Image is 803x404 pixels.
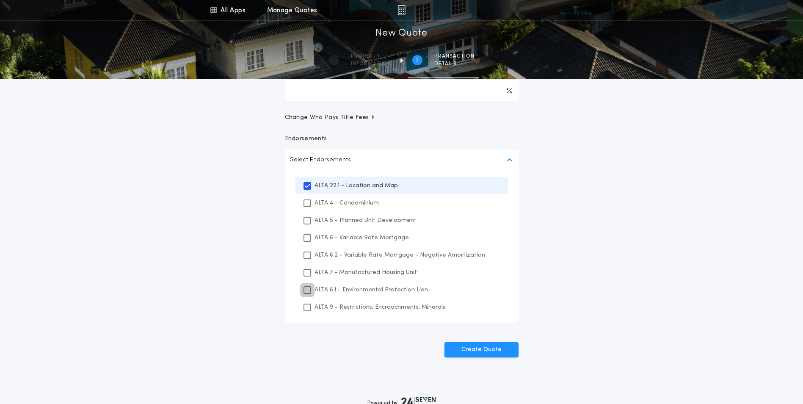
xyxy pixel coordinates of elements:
span: Change Who Pays Title Fees [285,113,376,122]
p: ALTA 7 - Manufactured Housing Unit [315,268,417,277]
p: ALTA 22.1 - Location and Map [315,181,398,190]
p: ALTA 4 - Condominium [315,199,379,208]
span: Transaction [434,53,475,60]
p: ALTA 9 - Restrictions, Encroachments, Minerals [315,303,445,312]
h1: New Quote [375,27,427,40]
input: Downpayment Percentage [285,80,519,101]
h2: 2 [416,57,419,64]
span: details [434,61,475,67]
span: Property [351,53,390,60]
span: information [351,61,390,67]
button: Select Endorsements [285,150,519,170]
p: ALTA 6 - Variable Rate Mortgage [315,233,409,242]
ul: Select Endorsements [285,170,519,323]
button: Create Quote [444,342,519,357]
p: Select Endorsements [290,155,351,165]
img: img [397,5,406,15]
p: ALTA 8.1 - Environmental Protection Lien [315,285,428,294]
p: Endorsements [285,135,519,143]
p: ALTA 6.2 - Variable Rate Mortgage - Negative Amortization [315,251,485,260]
p: ALTA 5 - Planned Unit Development [315,216,417,225]
img: vs-icon [560,6,591,14]
button: Change Who Pays Title Fees [285,113,519,122]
